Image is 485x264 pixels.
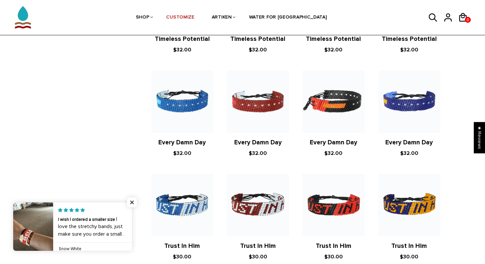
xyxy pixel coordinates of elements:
[234,139,282,146] a: Every Damn Day
[249,150,267,157] span: $32.00
[324,253,343,260] span: $30.00
[127,197,137,207] span: Close popup widget
[166,0,194,35] a: CUSTOMIZE
[324,46,342,53] span: $32.00
[249,0,327,35] a: WATER FOR [GEOGRAPHIC_DATA]
[400,46,418,53] span: $32.00
[310,139,357,146] a: Every Damn Day
[173,253,191,260] span: $30.00
[240,242,276,250] a: Trust In Him
[465,16,471,24] span: 0
[465,17,471,23] a: 0
[158,139,206,146] a: Every Damn Day
[382,35,437,43] a: Timeless Potential
[136,0,149,35] a: SHOP
[249,46,267,53] span: $32.00
[306,35,361,43] a: Timeless Potential
[400,253,418,260] span: $30.00
[474,122,485,153] div: Click to open Judge.me floating reviews tab
[230,35,285,43] a: Timeless Potential
[400,150,418,157] span: $32.00
[391,242,427,250] a: Trust In Him
[164,242,200,250] a: Trust In Him
[316,242,351,250] a: Trust In Him
[212,0,232,35] a: ARTIKEN
[173,150,191,157] span: $32.00
[385,139,433,146] a: Every Damn Day
[155,35,210,43] a: Timeless Potential
[249,253,267,260] span: $30.00
[324,150,342,157] span: $32.00
[173,46,191,53] span: $32.00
